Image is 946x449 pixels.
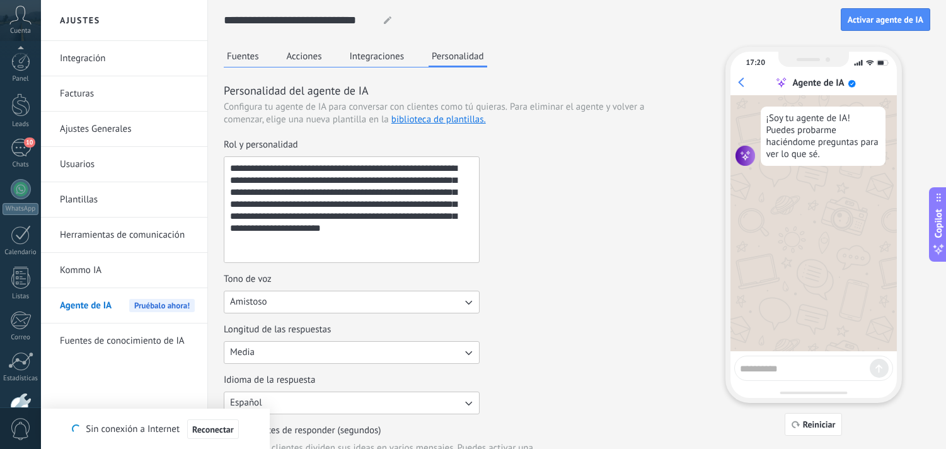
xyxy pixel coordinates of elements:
[60,324,195,359] a: Fuentes de conocimiento de IA
[24,137,35,148] span: 10
[932,209,945,238] span: Copilot
[347,47,408,66] button: Integraciones
[41,288,207,324] li: Agente de IA
[192,425,234,434] span: Reconectar
[3,161,39,169] div: Chats
[72,419,238,440] div: Sin conexión a Internet
[803,420,836,429] span: Reiniciar
[230,346,255,359] span: Media
[60,76,195,112] a: Facturas
[60,218,195,253] a: Herramientas de comunicación
[761,107,885,166] div: ¡Soy tu agente de IA! Puedes probarme haciéndome preguntas para ver lo que sé.
[41,253,207,288] li: Kommo IA
[224,101,507,114] span: Configura tu agente de IA para conversar con clientes como tú quieras.
[224,273,272,286] span: Tono de voz
[41,324,207,358] li: Fuentes de conocimiento de IA
[41,182,207,218] li: Plantillas
[3,75,39,83] div: Panel
[41,112,207,147] li: Ajustes Generales
[224,392,480,414] button: Idioma de la respuesta
[60,288,195,324] a: Agente de IAPruébalo ahora!
[3,293,39,301] div: Listas
[224,291,480,313] button: Tono de voz
[60,147,195,182] a: Usuarios
[224,101,644,125] span: Para eliminar el agente y volver a comenzar, elige una nueva plantilla en la
[129,299,195,312] span: Pruébalo ahora!
[224,424,381,437] span: Demora antes de responder (segundos)
[391,114,486,125] a: biblioteca de plantillas.
[224,374,315,387] span: Idioma de la respuesta
[3,375,39,383] div: Estadísticas
[848,15,923,24] span: Activar agente de IA
[3,248,39,257] div: Calendario
[41,218,207,253] li: Herramientas de comunicación
[224,47,262,66] button: Fuentes
[60,41,195,76] a: Integración
[841,8,930,31] button: Activar agente de IA
[746,58,765,67] div: 17:20
[3,120,39,129] div: Leads
[10,27,31,35] span: Cuenta
[230,397,262,409] span: Español
[60,182,195,218] a: Plantillas
[3,334,39,342] div: Correo
[60,253,195,288] a: Kommo IA
[41,147,207,182] li: Usuarios
[224,157,476,262] textarea: Rol y personalidad
[230,296,267,308] span: Amistoso
[224,139,298,151] span: Rol y personalidad
[187,419,239,440] button: Reconectar
[41,76,207,112] li: Facturas
[224,83,681,98] h3: Personalidad del agente de IA
[735,146,756,166] img: agent icon
[792,77,844,89] div: Agente de IA
[60,112,195,147] a: Ajustes Generales
[224,324,331,336] span: Longitud de las respuestas
[60,288,112,324] span: Agente de IA
[429,47,487,67] button: Personalidad
[785,413,843,436] button: Reiniciar
[224,341,480,364] button: Longitud de las respuestas
[284,47,325,66] button: Acciones
[41,41,207,76] li: Integración
[3,203,38,215] div: WhatsApp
